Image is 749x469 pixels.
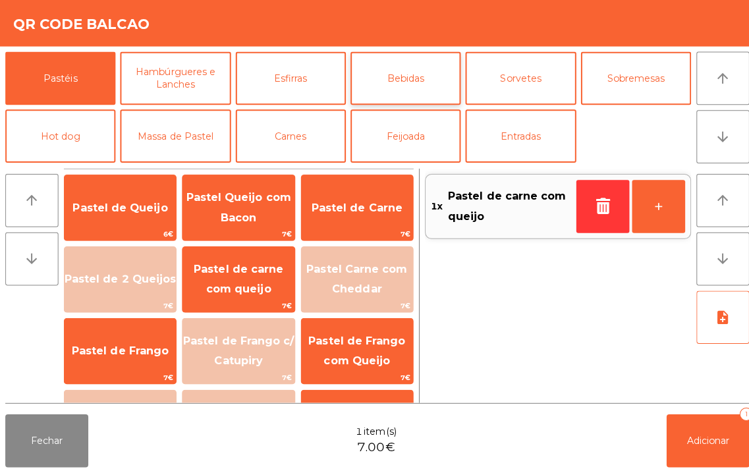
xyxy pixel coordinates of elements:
[353,422,360,435] span: 1
[304,261,404,293] span: Pastel Carne com Cheddar
[462,51,571,104] button: Sorvetes
[682,431,724,443] span: Adicionar
[306,332,402,364] span: Pastel de Frango com Queijo
[64,297,175,310] span: 7€
[24,249,40,265] i: arrow_downward
[24,191,40,207] i: arrow_upward
[576,51,686,104] button: Sobremesas
[709,249,725,265] i: arrow_downward
[181,297,292,310] span: 7€
[119,51,229,104] button: Hambúrgueres e Lanches
[5,173,58,225] button: arrow_upward
[691,289,744,341] button: note_add
[64,368,175,381] span: 7€
[309,200,399,212] span: Pastel de Carne
[361,422,393,435] span: item(s)
[181,226,292,238] span: 7€
[72,200,167,212] span: Pastel de Queijo
[234,51,343,104] button: Esfirras
[71,342,167,354] span: Pastel de Frango
[428,185,439,225] span: 1x
[462,109,571,161] button: Entradas
[709,128,725,144] i: arrow_downward
[299,226,410,238] span: 7€
[64,271,175,283] span: Pastel de 2 Queijos
[5,51,115,104] button: Pastéis
[299,368,410,381] span: 7€
[299,297,410,310] span: 7€
[181,368,292,381] span: 7€
[182,332,292,364] span: Pastel de Frango c/ Catupiry
[234,109,343,161] button: Carnes
[5,411,88,464] button: Fechar
[691,173,744,225] button: arrow_upward
[119,109,229,161] button: Massa de Pastel
[348,51,457,104] button: Bebidas
[691,51,744,104] button: arrow_upward
[691,231,744,283] button: arrow_downward
[445,185,567,225] span: Pastel de carne com queijo
[64,226,175,238] span: 6€
[734,404,747,418] div: 1
[709,70,725,86] i: arrow_upward
[354,435,392,453] span: 7.00€
[709,307,725,323] i: note_add
[192,261,281,293] span: Pastel de carne com queijo
[691,109,744,162] button: arrow_downward
[709,191,725,207] i: arrow_upward
[661,411,744,464] button: Adicionar1
[5,109,115,161] button: Hot dog
[348,109,457,161] button: Feijoada
[627,179,680,231] button: +
[184,190,289,222] span: Pastel Queijo com Bacon
[13,14,148,34] h4: QR code Balcao
[5,231,58,283] button: arrow_downward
